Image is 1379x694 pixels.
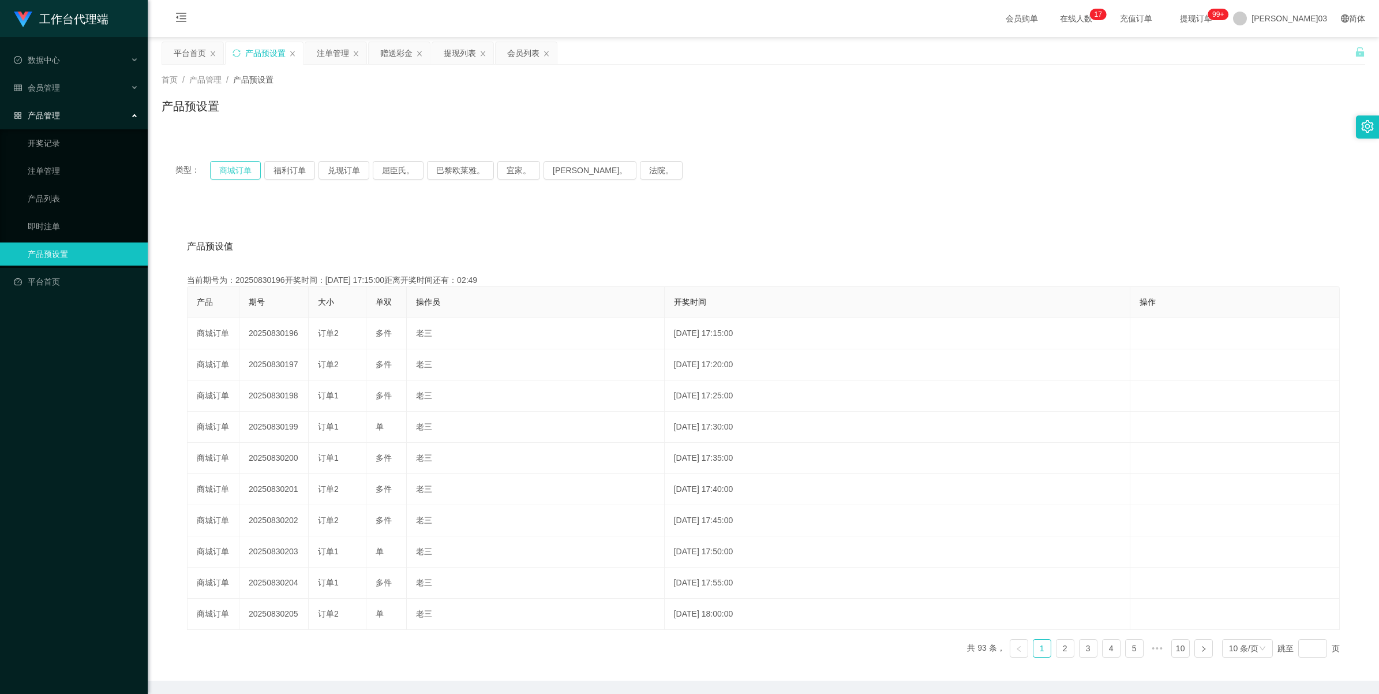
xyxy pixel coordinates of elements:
[665,568,1130,599] td: [DATE] 17:55:00
[318,484,339,494] span: 订单2
[376,609,384,618] span: 单
[407,443,665,474] td: 老三
[376,516,392,525] span: 多件
[289,50,296,57] i: 图标： 关闭
[376,453,392,462] span: 多件
[407,474,665,505] td: 老三
[317,42,349,64] div: 注单管理
[210,161,261,180] button: 商城订单
[1033,639,1051,658] li: 1
[318,422,339,431] span: 订单1
[245,42,286,64] div: 产品预设置
[407,536,665,568] td: 老三
[188,536,239,568] td: 商城订单
[318,578,339,587] span: 订单1
[376,547,384,556] span: 单
[28,111,60,120] font: 产品管理
[665,505,1130,536] td: [DATE] 17:45:00
[28,83,60,92] font: 会员管理
[318,360,339,369] span: 订单2
[188,318,239,349] td: 商城订单
[407,568,665,599] td: 老三
[967,639,1005,658] li: 共 93 条，
[209,50,216,57] i: 图标： 关闭
[318,609,339,618] span: 订单2
[318,453,339,462] span: 订单1
[188,380,239,412] td: 商城订单
[318,391,339,400] span: 订单1
[1355,47,1365,57] i: 图标： 解锁
[188,568,239,599] td: 商城订单
[665,599,1130,630] td: [DATE] 18:00:00
[1090,9,1107,20] sup: 17
[162,98,219,115] h1: 产品预设置
[239,380,309,412] td: 20250830198
[233,49,241,57] i: 图标： 同步
[1015,646,1022,652] i: 图标：左
[14,84,22,92] i: 图标： table
[1259,645,1266,653] i: 图标： 向下
[1103,640,1120,657] a: 4
[14,111,22,120] i: 图标： AppStore-O
[376,484,392,494] span: 多件
[226,75,228,84] span: /
[1056,639,1074,658] li: 2
[665,536,1130,568] td: [DATE] 17:50:00
[1080,640,1097,657] a: 3
[189,75,222,84] span: 产品管理
[376,422,384,431] span: 单
[1079,639,1097,658] li: 3
[264,161,315,180] button: 福利订单
[665,380,1130,412] td: [DATE] 17:25:00
[187,274,1340,286] div: 当前期号为：20250830196开奖时间：[DATE] 17:15:00距离开奖时间还有：02:49
[182,75,185,84] span: /
[1010,639,1028,658] li: 上一页
[674,297,706,307] span: 开奖时间
[1277,639,1340,658] div: 跳至 页
[1229,640,1258,657] div: 10 条/页
[1148,639,1167,658] span: •••
[188,505,239,536] td: 商城订单
[380,42,413,64] div: 赠送彩金
[376,578,392,587] span: 多件
[1171,639,1190,658] li: 10
[14,56,22,64] i: 图标： check-circle-o
[175,161,210,180] span: 类型：
[407,349,665,380] td: 老三
[239,536,309,568] td: 20250830203
[174,42,206,64] div: 平台首页
[665,318,1130,349] td: [DATE] 17:15:00
[407,599,665,630] td: 老三
[1140,297,1156,307] span: 操作
[1180,14,1212,23] font: 提现订单
[239,443,309,474] td: 20250830200
[188,599,239,630] td: 商城订单
[497,161,540,180] button: 宜家。
[373,161,424,180] button: 屈臣氏。
[1126,640,1143,657] a: 5
[1341,14,1349,23] i: 图标： global
[1361,120,1374,133] i: 图标： 设置
[507,42,539,64] div: 会员列表
[416,297,440,307] span: 操作员
[28,55,60,65] font: 数据中心
[479,50,486,57] i: 图标： 关闭
[188,412,239,443] td: 商城订单
[1208,9,1228,20] sup: 1029
[188,349,239,380] td: 商城订单
[407,505,665,536] td: 老三
[14,12,32,28] img: logo.9652507e.png
[665,443,1130,474] td: [DATE] 17:35:00
[416,50,423,57] i: 图标： 关闭
[318,161,369,180] button: 兑现订单
[427,161,494,180] button: 巴黎欧莱雅。
[444,42,476,64] div: 提现列表
[188,474,239,505] td: 商城订单
[39,1,108,38] h1: 工作台代理端
[318,297,334,307] span: 大小
[376,391,392,400] span: 多件
[28,242,138,266] a: 产品预设置
[1172,640,1189,657] a: 10
[1102,639,1121,658] li: 4
[239,349,309,380] td: 20250830197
